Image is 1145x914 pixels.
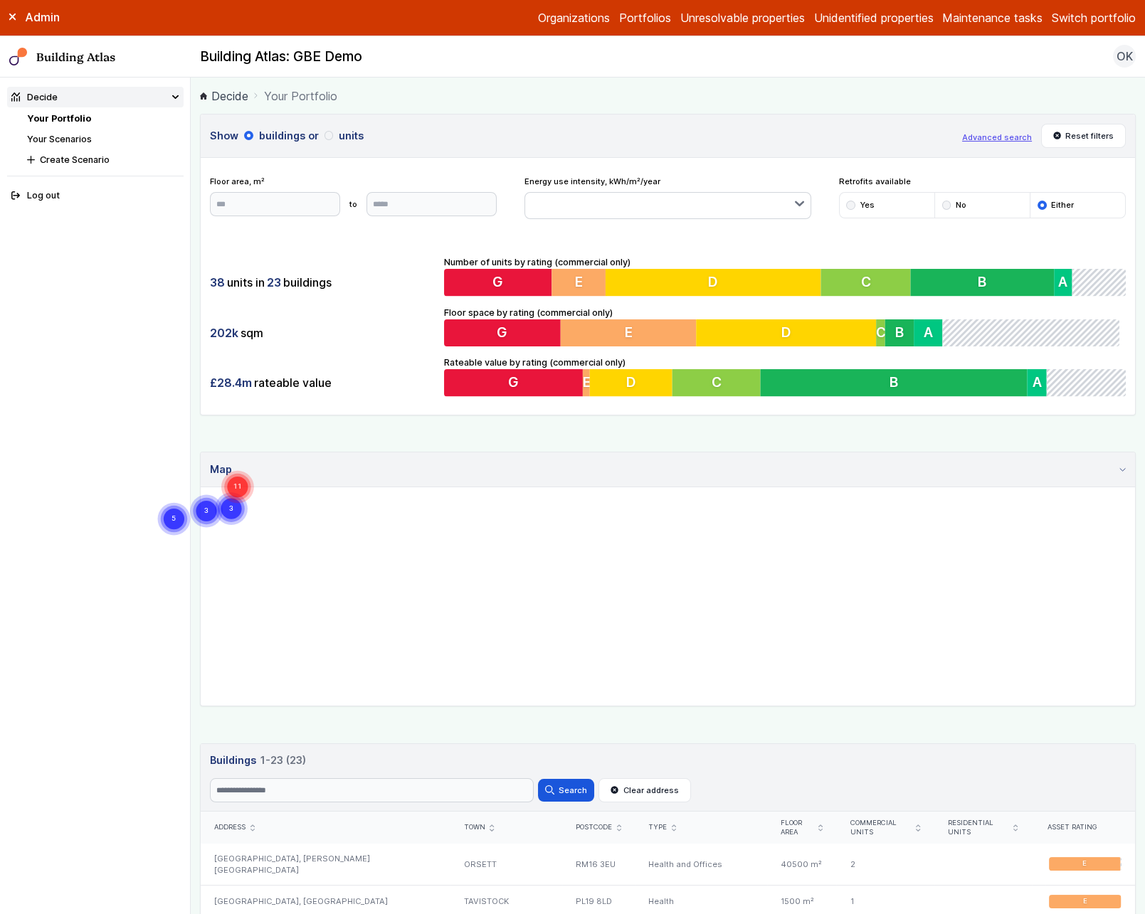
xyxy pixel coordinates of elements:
button: C [672,369,760,396]
div: RM16 3EU [562,844,635,885]
button: G [444,269,552,296]
span: E [574,274,582,291]
div: Rateable value by rating (commercial only) [444,356,1126,397]
span: 1-23 (23) [260,753,306,768]
div: units in buildings [210,269,435,296]
div: rateable value [210,369,435,396]
div: [GEOGRAPHIC_DATA], [PERSON_NAME][GEOGRAPHIC_DATA] [201,844,450,885]
button: D [698,319,880,346]
div: Type [648,823,753,832]
h2: Building Atlas: GBE Demo [200,48,362,66]
span: B [978,274,987,291]
button: Search [538,779,593,802]
span: A [1059,274,1068,291]
div: Floor area [781,819,823,837]
div: ORSETT [450,844,562,885]
button: Switch portfolio [1052,9,1136,26]
span: E [583,374,591,391]
img: main-0bbd2752.svg [9,48,28,66]
button: B [911,269,1055,296]
button: G [444,319,561,346]
a: Your Portfolio [27,113,91,124]
div: Residential units [948,819,1018,837]
span: B [890,374,898,391]
span: Your Portfolio [264,87,337,105]
div: Asset rating [1048,823,1122,832]
button: A [1054,269,1072,296]
button: E [552,269,606,296]
span: E [626,324,634,341]
span: 38 [210,275,225,290]
div: Postcode [576,823,621,832]
a: [GEOGRAPHIC_DATA], [PERSON_NAME][GEOGRAPHIC_DATA]ORSETTRM16 3EUHealth and Offices40500 m²2E [201,844,1135,885]
button: Create Scenario [23,149,184,170]
div: 2 [836,844,934,885]
div: Number of units by rating (commercial only) [444,255,1126,297]
button: B [890,319,919,346]
div: Floor area, m² [210,176,497,216]
a: Your Scenarios [27,134,92,144]
div: Energy use intensity, kWh/m²/year [524,176,812,219]
button: D [606,269,821,296]
span: B [899,324,908,341]
summary: Decide [7,87,184,107]
span: A [1033,374,1042,391]
div: sqm [210,319,435,346]
button: Log out [7,186,184,206]
button: A [918,319,946,346]
span: Retrofits available [839,176,1126,187]
span: £28.4m [210,375,252,390]
span: A [928,324,937,341]
span: 202k [210,325,238,341]
button: E [583,369,590,396]
div: Health and Offices [635,844,767,885]
div: Town [464,823,549,832]
div: Decide [11,90,58,104]
form: to [210,192,497,216]
span: C [861,274,871,291]
span: D [626,374,635,391]
summary: Map [201,452,1135,487]
button: B [760,369,1027,396]
span: D [708,274,718,291]
button: D [589,369,672,396]
button: OK [1113,45,1136,68]
button: E [561,319,698,346]
button: A [1028,369,1047,396]
span: G [508,374,519,391]
h3: Show [210,128,953,144]
a: Organizations [538,9,610,26]
a: Unresolvable properties [680,9,805,26]
button: Reset filters [1041,124,1126,148]
a: Unidentified properties [814,9,934,26]
button: Advanced search [962,132,1032,143]
span: G [497,324,508,341]
span: 23 [267,275,281,290]
span: D [784,324,794,341]
a: Portfolios [619,9,671,26]
a: Decide [200,87,248,105]
button: C [821,269,910,296]
span: C [711,374,721,391]
span: C [880,324,890,341]
div: Address [214,823,436,832]
a: Maintenance tasks [942,9,1043,26]
span: G [492,274,503,291]
span: E [1082,860,1087,869]
button: Clear address [598,778,691,802]
button: C [880,319,890,346]
div: Floor space by rating (commercial only) [444,306,1126,347]
div: 40500 m² [767,844,837,885]
h3: Buildings [210,753,1126,768]
span: OK [1117,48,1133,65]
div: Commercial units [850,819,921,837]
button: G [444,369,583,396]
span: E [1083,897,1087,906]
